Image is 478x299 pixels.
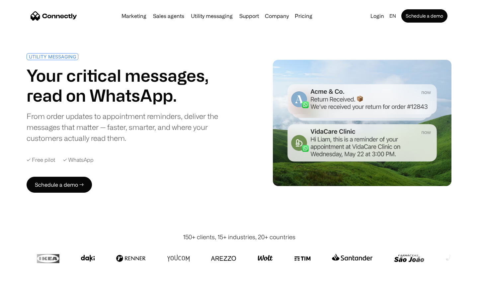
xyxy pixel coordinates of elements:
div: en [387,11,400,21]
ul: Language list [13,287,40,297]
aside: Language selected: English [7,287,40,297]
div: ✓ Free pilot [27,157,55,163]
div: 150+ clients, 15+ industries, 20+ countries [183,233,295,242]
div: Company [263,11,291,21]
a: Support [237,13,262,19]
a: Sales agents [150,13,187,19]
a: home [31,11,77,21]
a: Login [368,11,387,21]
div: en [389,11,396,21]
a: Schedule a demo → [27,177,92,193]
div: From order updates to appointment reminders, deliver the messages that matter — faster, smarter, ... [27,111,236,144]
div: UTILITY MESSAGING [29,54,76,59]
a: Marketing [119,13,149,19]
div: Company [265,11,289,21]
div: ✓ WhatsApp [63,157,94,163]
a: Pricing [292,13,315,19]
a: Utility messaging [188,13,235,19]
a: Schedule a demo [401,9,447,23]
h1: Your critical messages, read on WhatsApp. [27,65,236,105]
